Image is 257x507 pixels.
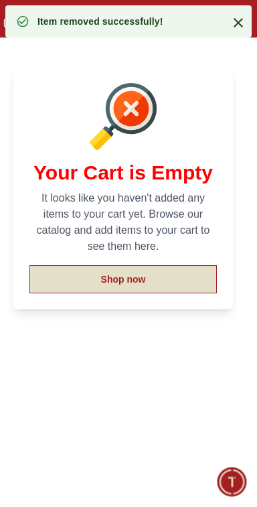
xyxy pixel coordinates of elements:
[37,15,163,28] div: Item removed successfully!
[29,161,217,185] h1: Your Cart is Empty
[218,467,247,497] div: Chat Widget
[29,265,217,293] button: Shop now
[29,190,217,255] p: It looks like you haven't added any items to your cart yet. Browse our catalog and add items to y...
[3,13,66,32] h2: My Cart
